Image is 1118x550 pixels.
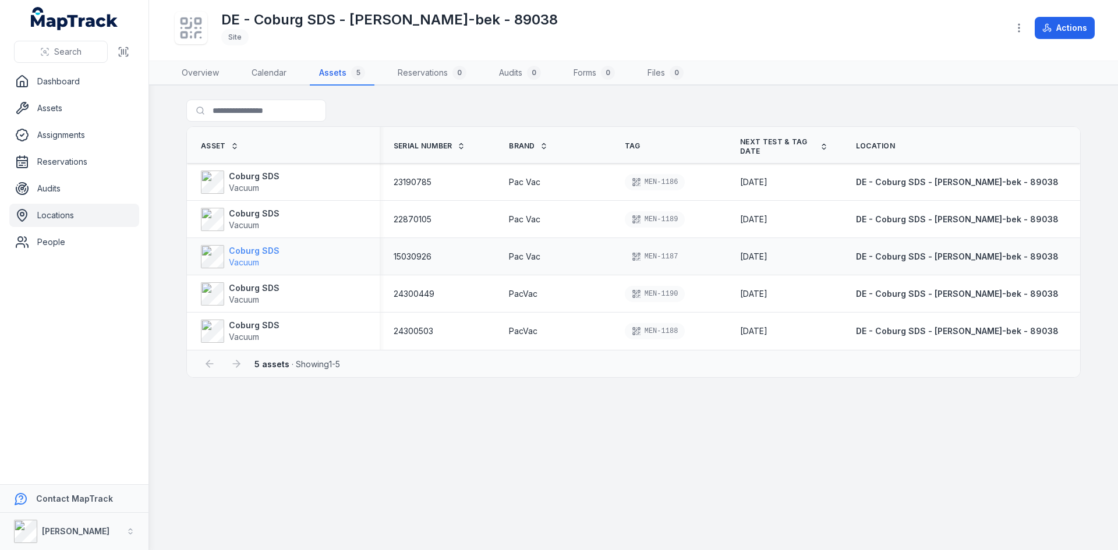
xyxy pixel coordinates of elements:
[625,174,685,190] div: MEN-1186
[509,141,535,151] span: Brand
[740,326,767,336] span: [DATE]
[856,214,1059,224] span: DE - Coburg SDS - [PERSON_NAME]-bek - 89038
[740,214,767,225] time: 8/6/25, 11:25:00 AM
[9,177,139,200] a: Audits
[638,61,693,86] a: Files0
[394,251,431,262] span: 15030926
[490,61,550,86] a: Audits0
[9,97,139,120] a: Assets
[509,288,537,300] span: PacVac
[394,288,434,300] span: 24300449
[740,325,767,337] time: 2/6/2026, 10:25:00 AM
[509,176,540,188] span: Pac Vac
[856,214,1059,225] a: DE - Coburg SDS - [PERSON_NAME]-bek - 89038
[310,61,374,86] a: Assets5
[856,288,1059,300] a: DE - Coburg SDS - [PERSON_NAME]-bek - 89038
[509,325,537,337] span: PacVac
[625,323,685,339] div: MEN-1188
[42,526,109,536] strong: [PERSON_NAME]
[201,141,226,151] span: Asset
[625,249,685,265] div: MEN-1187
[229,171,279,182] strong: Coburg SDS
[394,176,431,188] span: 23190785
[625,211,685,228] div: MEN-1189
[229,332,259,342] span: Vacuum
[9,123,139,147] a: Assignments
[740,177,767,187] span: [DATE]
[9,150,139,173] a: Reservations
[856,326,1059,336] span: DE - Coburg SDS - [PERSON_NAME]-bek - 89038
[452,66,466,80] div: 0
[229,208,279,219] strong: Coburg SDS
[254,359,289,369] strong: 5 assets
[856,289,1059,299] span: DE - Coburg SDS - [PERSON_NAME]-bek - 89038
[201,141,239,151] a: Asset
[242,61,296,86] a: Calendar
[601,66,615,80] div: 0
[229,183,259,193] span: Vacuum
[201,320,279,343] a: Coburg SDSVacuum
[856,251,1059,262] a: DE - Coburg SDS - [PERSON_NAME]-bek - 89038
[229,320,279,331] strong: Coburg SDS
[509,141,548,151] a: Brand
[201,208,279,231] a: Coburg SDSVacuum
[394,214,431,225] span: 22870105
[9,230,139,254] a: People
[201,245,279,268] a: Coburg SDSVacuum
[509,214,540,225] span: Pac Vac
[670,66,684,80] div: 0
[394,141,452,151] span: Serial Number
[856,177,1059,187] span: DE - Coburg SDS - [PERSON_NAME]-bek - 89038
[201,171,279,194] a: Coburg SDSVacuum
[201,282,279,306] a: Coburg SDSVacuum
[388,61,476,86] a: Reservations0
[351,66,365,80] div: 5
[740,176,767,188] time: 2/6/2026, 12:00:00 AM
[36,494,113,503] strong: Contact MapTrack
[229,245,279,257] strong: Coburg SDS
[54,46,82,58] span: Search
[31,7,118,30] a: MapTrack
[229,294,259,304] span: Vacuum
[9,70,139,93] a: Dashboard
[221,10,558,29] h1: DE - Coburg SDS - [PERSON_NAME]-bek - 89038
[509,251,540,262] span: Pac Vac
[625,286,685,302] div: MEN-1190
[740,251,767,261] span: [DATE]
[229,282,279,294] strong: Coburg SDS
[564,61,624,86] a: Forms0
[740,214,767,224] span: [DATE]
[740,288,767,300] time: 2/6/2026, 10:00:00 AM
[221,29,249,45] div: Site
[254,359,340,369] span: · Showing 1 - 5
[740,251,767,262] time: 2/6/26, 11:25:00 AM
[9,204,139,227] a: Locations
[740,289,767,299] span: [DATE]
[740,137,815,156] span: Next test & tag date
[1035,17,1095,39] button: Actions
[394,325,433,337] span: 24300503
[625,141,641,151] span: Tag
[740,137,827,156] a: Next test & tag date
[856,325,1059,337] a: DE - Coburg SDS - [PERSON_NAME]-bek - 89038
[229,220,259,230] span: Vacuum
[527,66,541,80] div: 0
[229,257,259,267] span: Vacuum
[172,61,228,86] a: Overview
[394,141,465,151] a: Serial Number
[856,251,1059,261] span: DE - Coburg SDS - [PERSON_NAME]-bek - 89038
[856,176,1059,188] a: DE - Coburg SDS - [PERSON_NAME]-bek - 89038
[856,141,895,151] span: Location
[14,41,108,63] button: Search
